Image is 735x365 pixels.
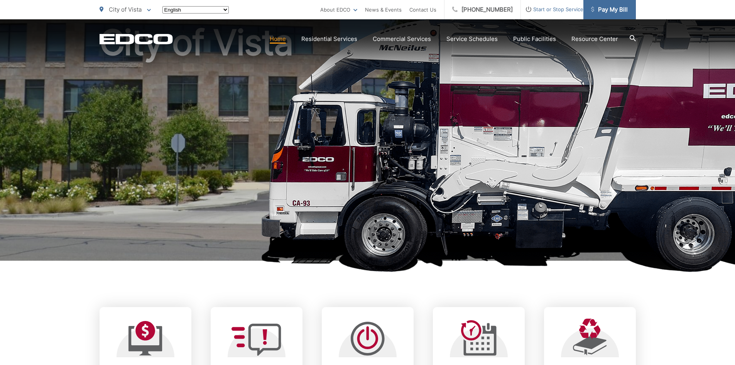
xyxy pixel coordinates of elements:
[365,5,402,14] a: News & Events
[301,34,357,44] a: Residential Services
[409,5,436,14] a: Contact Us
[109,6,142,13] span: City of Vista
[571,34,618,44] a: Resource Center
[320,5,357,14] a: About EDCO
[446,34,498,44] a: Service Schedules
[270,34,286,44] a: Home
[591,5,628,14] span: Pay My Bill
[100,23,636,268] h1: City of Vista
[100,34,173,44] a: EDCD logo. Return to the homepage.
[162,6,229,14] select: Select a language
[373,34,431,44] a: Commercial Services
[513,34,556,44] a: Public Facilities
